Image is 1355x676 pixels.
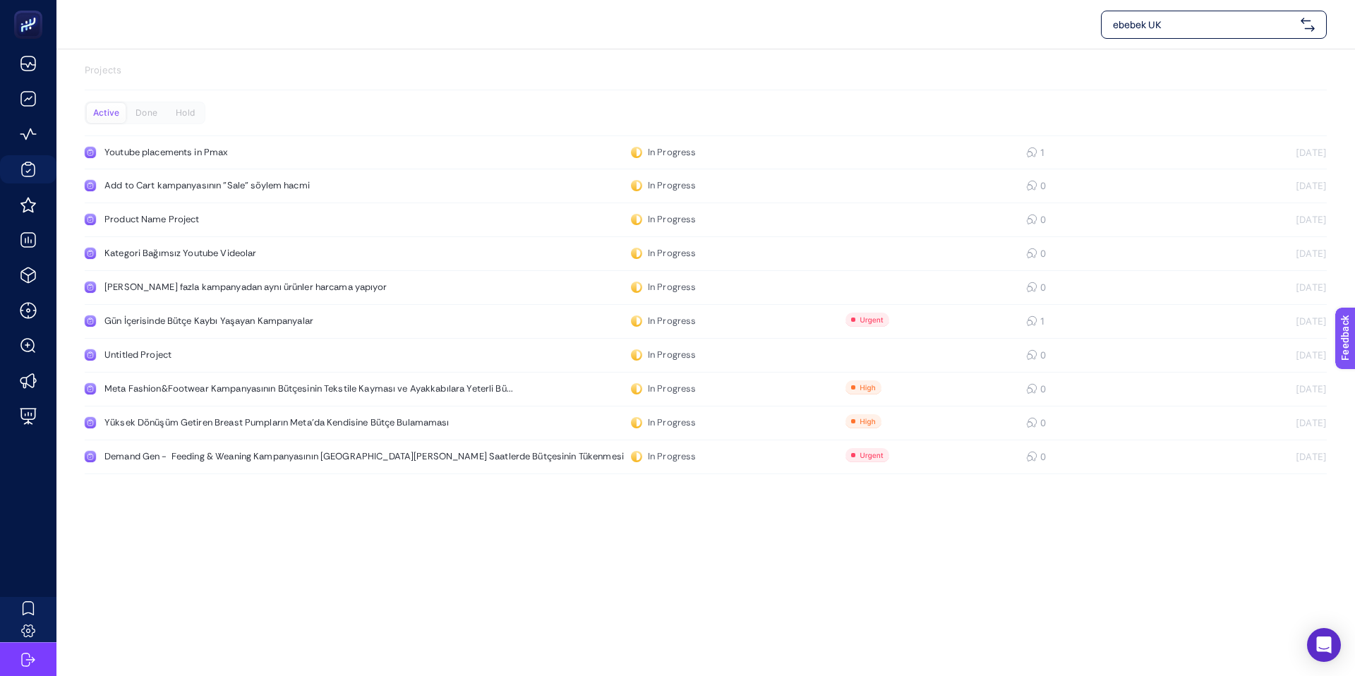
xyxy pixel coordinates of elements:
div: [DATE] [1228,417,1327,428]
img: svg%3e [1301,18,1315,32]
div: [DATE] [1228,147,1327,158]
div: In Progress [631,147,696,158]
div: In Progress [631,417,696,428]
div: 0 [1026,282,1039,293]
div: 0 [1026,248,1039,259]
a: Meta Fashion&Footwear Kampanyasının Bütçesinin Tekstile Kayması ve Ayakkabılara Yeterli Bü...In P... [85,373,1327,406]
div: 0 [1026,214,1039,225]
a: Product Name ProjectIn Progress0[DATE] [85,203,1327,237]
div: 1 [1026,147,1039,158]
div: 0 [1026,180,1039,191]
div: [DATE] [1228,282,1327,293]
div: In Progress [631,315,696,327]
div: 0 [1026,383,1039,394]
a: Youtube placements in PmaxIn Progress1[DATE] [85,135,1327,169]
div: In Progress [631,248,696,259]
div: [DATE] [1228,214,1327,225]
a: Untitled ProjectIn Progress0[DATE] [85,339,1327,373]
div: In Progress [631,214,696,225]
div: [DATE] [1228,349,1327,361]
div: [DATE] [1228,383,1327,394]
div: In Progress [631,383,696,394]
div: In Progress [631,282,696,293]
div: In Progress [631,349,696,361]
a: [PERSON_NAME] fazla kampanyadan aynı ürünler harcama yapıyorIn Progress0[DATE] [85,271,1327,305]
div: Meta Fashion&Footwear Kampanyasının Bütçesinin Tekstile Kayması ve Ayakkabılara Yeterli Bü... [104,383,513,394]
div: [DATE] [1228,180,1327,191]
div: [DATE] [1228,248,1327,259]
div: Demand Gen - Feeding & Weaning Kampanyasının [GEOGRAPHIC_DATA][PERSON_NAME] Saatlerde Bütçesinin ... [104,451,563,462]
div: Add to Cart kampanyasının "Sale" söylem hacmi [104,180,430,191]
div: In Progress [631,180,696,191]
div: Yüksek Dönüşüm Getiren Breast Pumpların Meta'da Kendisine Bütçe Bulamaması [104,417,450,428]
div: [DATE] [1228,451,1327,462]
a: Yüksek Dönüşüm Getiren Breast Pumpların Meta'da Kendisine Bütçe BulamamasıIn Progress0[DATE] [85,406,1327,440]
div: Youtube placements in Pmax [104,147,430,158]
div: Gün İçerisinde Bütçe Kaybı Yaşayan Kampanyalar [104,315,430,327]
div: Active [87,103,126,123]
a: Add to Cart kampanyasının "Sale" söylem hacmiIn Progress0[DATE] [85,169,1327,203]
div: Kategori Bağımsız Youtube Videolar [104,248,430,259]
a: Demand Gen - Feeding & Weaning Kampanyasının [GEOGRAPHIC_DATA][PERSON_NAME] Saatlerde Bütçesinin ... [85,440,1327,474]
div: 0 [1026,417,1039,428]
span: Feedback [8,4,54,16]
span: ebebek UK [1113,18,1295,32]
div: 0 [1026,451,1039,462]
div: Open Intercom Messenger [1307,628,1341,662]
a: Gün İçerisinde Bütçe Kaybı Yaşayan KampanyalarIn Progress1[DATE] [85,305,1327,339]
div: In Progress [631,451,696,462]
div: 1 [1026,315,1039,327]
div: Done [127,103,166,123]
div: Untitled Project [104,349,430,361]
div: [DATE] [1228,315,1327,327]
p: Projects [85,64,1327,78]
div: Hold [166,103,205,123]
div: Product Name Project [104,214,430,225]
div: 0 [1026,349,1039,361]
div: [PERSON_NAME] fazla kampanyadan aynı ürünler harcama yapıyor [104,282,430,293]
a: Kategori Bağımsız Youtube VideolarIn Progress0[DATE] [85,237,1327,271]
